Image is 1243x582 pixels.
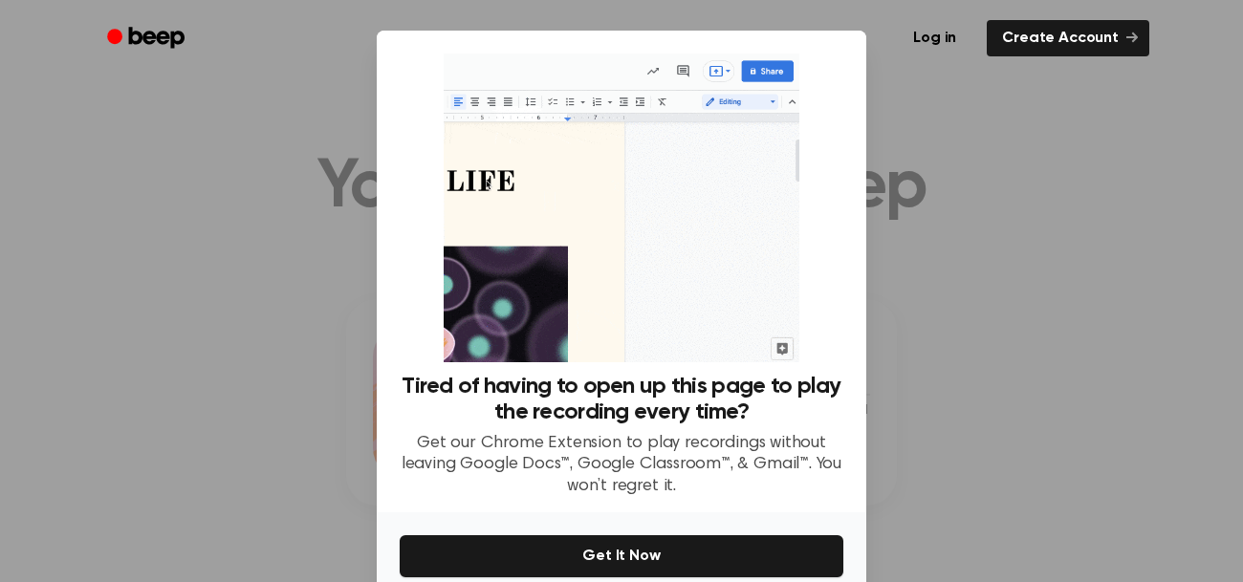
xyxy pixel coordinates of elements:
[400,374,843,425] h3: Tired of having to open up this page to play the recording every time?
[400,433,843,498] p: Get our Chrome Extension to play recordings without leaving Google Docs™, Google Classroom™, & Gm...
[894,16,975,60] a: Log in
[400,535,843,577] button: Get It Now
[987,20,1149,56] a: Create Account
[444,54,798,362] img: Beep extension in action
[94,20,202,57] a: Beep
